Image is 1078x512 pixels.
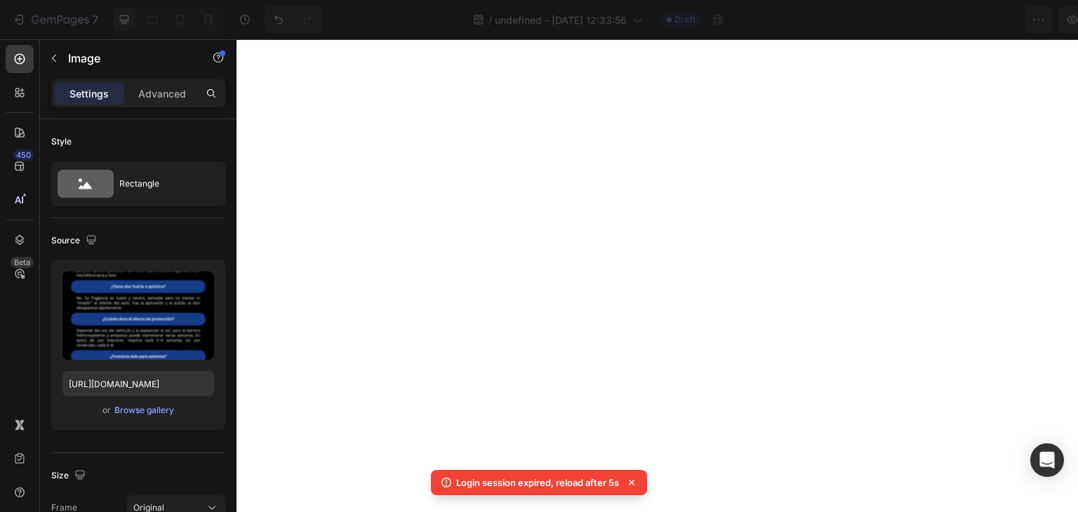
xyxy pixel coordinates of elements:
p: Image [68,50,187,67]
iframe: Design area [237,39,1078,512]
p: Advanced [138,86,186,101]
span: Save [945,14,968,26]
span: Draft [674,13,696,26]
div: Beta [11,257,34,268]
p: 7 [92,11,98,28]
span: or [102,402,111,419]
span: / [488,13,492,27]
button: 7 [6,6,105,34]
div: 450 [13,149,34,161]
span: undefined - [DATE] 12:33:56 [495,13,627,27]
input: https://example.com/image.jpg [62,371,214,396]
div: Style [51,135,72,148]
div: Open Intercom Messenger [1030,443,1064,477]
div: Source [51,231,100,250]
div: Size [51,466,88,485]
div: Rectangle [119,168,205,200]
button: Browse gallery [114,403,175,417]
img: preview-image [62,271,214,360]
div: Browse gallery [114,404,174,417]
p: Settings [69,86,109,101]
div: Publish [997,13,1032,27]
button: Publish [985,6,1044,34]
button: Save [933,6,979,34]
div: Undo/Redo [265,6,321,34]
p: Login session expired, reload after 5s [456,476,619,490]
